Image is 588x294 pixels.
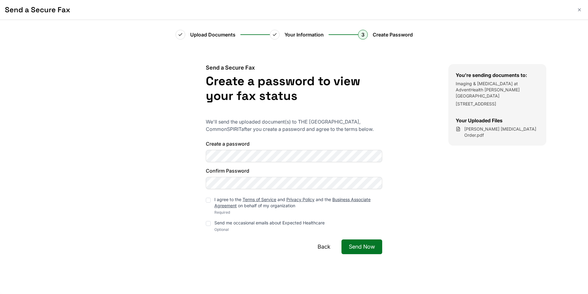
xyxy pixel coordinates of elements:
button: Back [310,239,338,254]
span: Upload Documents [190,31,236,38]
h3: Your Uploaded Files [456,117,539,124]
label: Create a password [206,140,382,147]
a: Privacy Policy [286,197,315,202]
h1: Create a password to view your fax status [206,74,382,103]
span: Create Password [373,31,413,38]
button: Close [576,6,583,13]
a: Terms of Service [243,197,276,202]
span: J. Emerson MRI Order.pdf [464,126,539,138]
label: Send me occasional emails about Expected Healthcare [214,220,325,225]
h2: Send a Secure Fax [206,64,382,71]
h1: Send a Secure Fax [5,5,571,15]
div: Optional [214,227,325,232]
p: [STREET_ADDRESS] [456,101,539,107]
div: 3 [358,30,368,40]
h3: You're sending documents to: [456,71,539,79]
label: I agree to the and and the on behalf of my organization [214,197,371,208]
p: We'll send the uploaded document(s) to THE [GEOGRAPHIC_DATA], CommonSPIRIT after you create a pas... [206,118,382,133]
label: Confirm Password [206,167,382,174]
p: Imaging & [MEDICAL_DATA] at AdventHealth [PERSON_NAME][GEOGRAPHIC_DATA] [456,81,539,99]
div: Required [214,210,382,215]
span: Your Information [285,31,324,38]
button: Send Now [341,239,382,254]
